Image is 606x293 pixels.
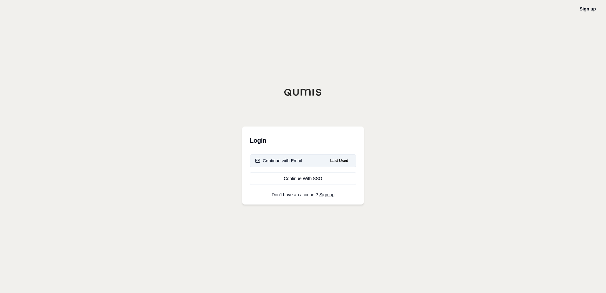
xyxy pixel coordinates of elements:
[255,175,351,182] div: Continue With SSO
[319,192,334,197] a: Sign up
[250,134,356,147] h3: Login
[255,158,302,164] div: Continue with Email
[284,88,322,96] img: Qumis
[250,172,356,185] a: Continue With SSO
[580,6,596,11] a: Sign up
[250,192,356,197] p: Don't have an account?
[250,154,356,167] button: Continue with EmailLast Used
[328,157,351,165] span: Last Used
